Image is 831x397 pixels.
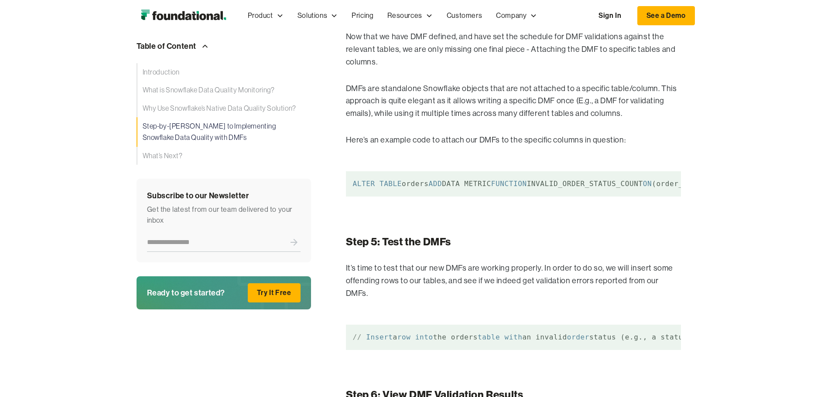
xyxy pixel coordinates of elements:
a: Why Use Snowflake’s Native Data Quality Solution? [137,99,311,118]
a: What’s Next? [137,147,311,165]
span: with [504,333,522,341]
div: Resources [387,10,422,21]
form: Newsletter Form [147,233,301,252]
span: row [397,333,411,341]
div: Solutions [298,10,327,21]
span: TABLE [380,180,402,188]
span: ADD [428,180,442,188]
a: Pricing [345,1,380,30]
div: Get the latest from our team delivered to your inbox [147,204,301,226]
span: ON [643,180,652,188]
img: Arrow [200,41,210,51]
div: Company [489,1,544,30]
a: What is Snowflake Data Quality Monitoring? [137,81,311,99]
h3: Step 5: Test the DMFs [346,236,681,248]
div: Company [496,10,527,21]
span: / [353,333,357,341]
iframe: Chat Widget [787,355,831,397]
a: See a Demo [637,6,695,25]
div: Ready to get started? [147,286,226,299]
p: Here’s an example code to attach our DMFs to the specific columns in question: [346,134,681,146]
div: Subscribe to our Newsletter [147,189,301,202]
span: order [567,333,589,341]
code: a the orders an invalid status (e.g., a status that the allowed ). orders (customer_id, order_sta... [346,325,681,350]
a: Sign In [590,7,630,25]
img: Foundational Logo [137,7,230,24]
span: Insert [366,333,393,341]
span: ALTER [353,180,375,188]
div: Product [241,1,291,30]
span: / [357,333,362,341]
div: Resources [380,1,439,30]
a: home [137,7,230,24]
a: Introduction [137,63,311,81]
p: Now that we have DMF defined, and have set the schedule for DMF validations against the relevant ... [346,31,681,68]
code: orders DATA METRIC INVALID_ORDER_STATUS_COUNT (order_status); customers DATA METRIC INVALID_COUNT... [346,171,681,197]
p: DMFs are standalone Snowflake objects that are not attached to a specific table/column. This appr... [346,82,681,120]
div: Product [248,10,273,21]
p: It’s time to test that our new DMFs are working properly. In order to do so, we will insert some ... [346,262,681,299]
div: Table of Content [137,40,197,53]
a: Step-by-[PERSON_NAME] to Implementing Snowflake Data Quality with DMFs [137,117,311,146]
input: Submit [287,233,301,251]
span: FUNCTION [491,180,527,188]
a: Customers [440,1,489,30]
div: Solutions [291,1,345,30]
span: into [415,333,433,341]
a: Try It Free [248,283,301,302]
span: table [478,333,500,341]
